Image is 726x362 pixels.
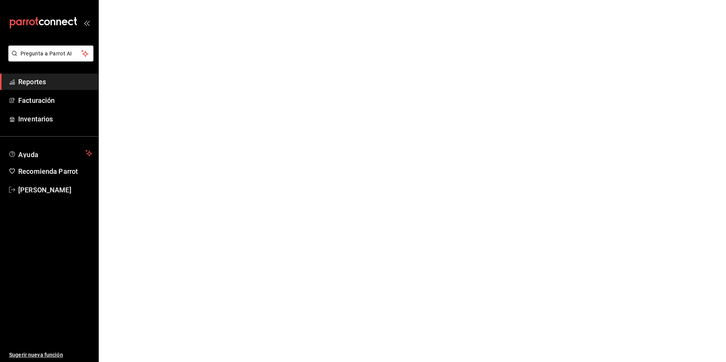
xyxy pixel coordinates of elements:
[18,77,92,87] span: Reportes
[18,185,92,195] span: [PERSON_NAME]
[18,95,92,105] span: Facturación
[5,55,93,63] a: Pregunta a Parrot AI
[9,351,92,359] span: Sugerir nueva función
[18,114,92,124] span: Inventarios
[18,166,92,176] span: Recomienda Parrot
[18,149,82,158] span: Ayuda
[8,46,93,61] button: Pregunta a Parrot AI
[21,50,82,58] span: Pregunta a Parrot AI
[84,20,90,26] button: open_drawer_menu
